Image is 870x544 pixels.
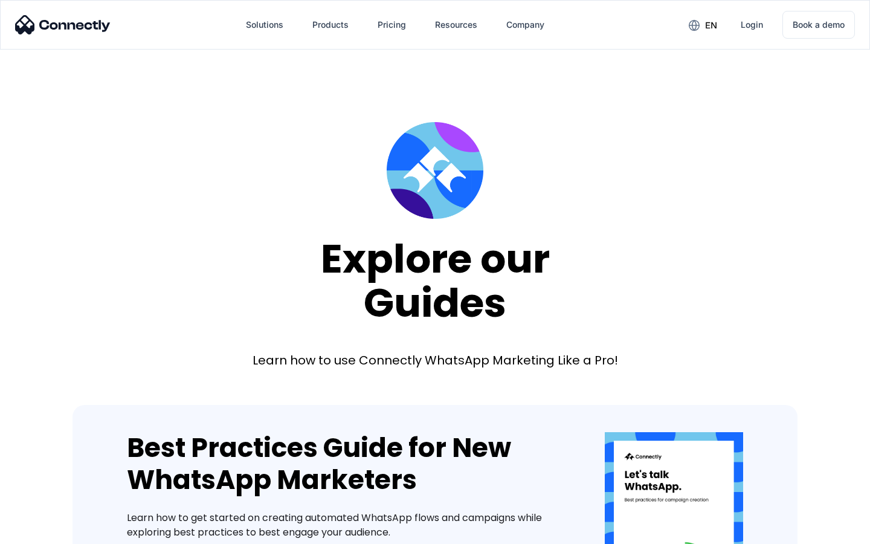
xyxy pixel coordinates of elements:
[321,237,550,325] div: Explore our Guides
[506,16,544,33] div: Company
[24,523,72,540] ul: Language list
[705,17,717,34] div: en
[435,16,477,33] div: Resources
[12,523,72,540] aside: Language selected: English
[246,16,283,33] div: Solutions
[741,16,763,33] div: Login
[312,16,349,33] div: Products
[15,15,111,34] img: Connectly Logo
[378,16,406,33] div: Pricing
[782,11,855,39] a: Book a demo
[127,511,569,540] div: Learn how to get started on creating automated WhatsApp flows and campaigns while exploring best ...
[368,10,416,39] a: Pricing
[253,352,618,369] div: Learn how to use Connectly WhatsApp Marketing Like a Pro!
[127,432,569,496] div: Best Practices Guide for New WhatsApp Marketers
[731,10,773,39] a: Login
